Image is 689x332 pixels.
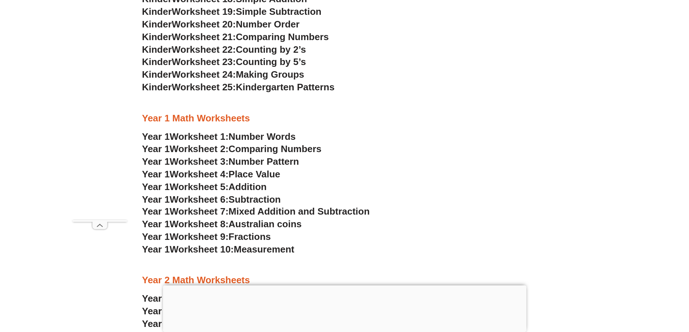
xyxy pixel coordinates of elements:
[142,131,296,142] a: Year 1Worksheet 1:Number Words
[142,69,172,80] span: Kinder
[229,156,299,167] span: Number Pattern
[142,6,172,17] span: Kinder
[142,143,322,154] a: Year 1Worksheet 2:Comparing Numbers
[142,181,267,192] a: Year 1Worksheet 5:Addition
[170,169,229,180] span: Worksheet 4:
[229,206,370,217] span: Mixed Addition and Subtraction
[236,82,335,92] span: Kindergarten Patterns
[142,274,547,286] h3: Year 2 Math Worksheets
[236,31,329,42] span: Comparing Numbers
[142,112,547,125] h3: Year 1 Math Worksheets
[170,143,229,154] span: Worksheet 2:
[569,250,689,332] iframe: Chat Widget
[142,318,231,329] span: Year 2 Worksheet 3:
[172,69,236,80] span: Worksheet 24:
[229,169,280,180] span: Place Value
[73,17,127,220] iframe: Advertisement
[172,82,236,92] span: Worksheet 25:
[142,169,280,180] a: Year 1Worksheet 4:Place Value
[170,131,229,142] span: Worksheet 1:
[142,156,299,167] a: Year 1Worksheet 3:Number Pattern
[172,44,236,55] span: Worksheet 22:
[142,19,172,30] span: Kinder
[229,194,281,205] span: Subtraction
[229,131,296,142] span: Number Words
[142,244,294,255] a: Year 1Worksheet 10:Measurement
[170,219,229,229] span: Worksheet 8:
[142,306,231,316] span: Year 2 Worksheet 2:
[236,6,322,17] span: Simple Subtraction
[229,143,322,154] span: Comparing Numbers
[142,31,172,42] span: Kinder
[172,19,236,30] span: Worksheet 20:
[172,31,236,42] span: Worksheet 21:
[170,244,234,255] span: Worksheet 10:
[229,231,271,242] span: Fractions
[229,219,302,229] span: Australian coins
[236,19,299,30] span: Number Order
[142,56,172,67] span: Kinder
[234,244,294,255] span: Measurement
[170,231,229,242] span: Worksheet 9:
[229,181,267,192] span: Addition
[170,181,229,192] span: Worksheet 5:
[170,206,229,217] span: Worksheet 7:
[142,231,271,242] a: Year 1Worksheet 9:Fractions
[142,194,281,205] a: Year 1Worksheet 6:Subtraction
[142,206,370,217] a: Year 1Worksheet 7:Mixed Addition and Subtraction
[142,219,302,229] a: Year 1Worksheet 8:Australian coins
[142,293,231,304] span: Year 2 Worksheet 1:
[142,306,283,316] a: Year 2 Worksheet 2:Place Value
[170,156,229,167] span: Worksheet 3:
[142,293,295,304] a: Year 2 Worksheet 1:Skip Counting
[142,318,275,329] a: Year 2 Worksheet 3:Rounding
[236,56,306,67] span: Counting by 5’s
[142,82,172,92] span: Kinder
[163,285,526,330] iframe: Advertisement
[236,44,306,55] span: Counting by 2’s
[172,56,236,67] span: Worksheet 23:
[142,44,172,55] span: Kinder
[172,6,236,17] span: Worksheet 19:
[170,194,229,205] span: Worksheet 6:
[236,69,304,80] span: Making Groups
